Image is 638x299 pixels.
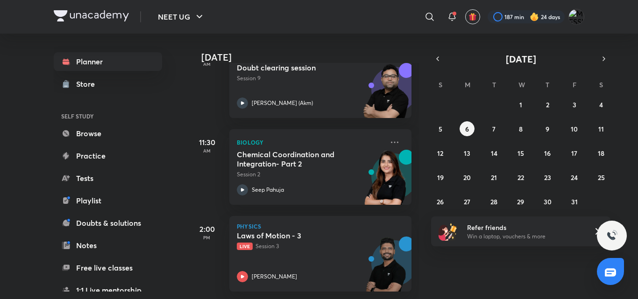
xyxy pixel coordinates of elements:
abbr: October 19, 2025 [437,173,444,182]
img: MESSI [568,9,584,25]
abbr: October 31, 2025 [571,197,578,206]
abbr: Monday [465,80,470,89]
button: October 31, 2025 [567,194,582,209]
abbr: October 20, 2025 [463,173,471,182]
button: October 19, 2025 [433,170,448,185]
p: Session 3 [237,242,383,250]
abbr: October 25, 2025 [598,173,605,182]
img: ttu [606,230,617,241]
button: October 26, 2025 [433,194,448,209]
button: October 21, 2025 [487,170,502,185]
abbr: October 1, 2025 [519,100,522,109]
img: unacademy [360,63,411,127]
h5: 11:30 [188,137,226,148]
p: Seep Pahuja [252,186,284,194]
abbr: October 14, 2025 [491,149,497,158]
button: October 1, 2025 [513,97,528,112]
abbr: October 11, 2025 [598,125,604,133]
button: October 4, 2025 [594,97,609,112]
p: Session 2 [237,170,383,179]
p: Biology [237,137,383,148]
img: Company Logo [54,10,129,21]
p: Physics [237,223,404,229]
button: October 6, 2025 [460,121,475,136]
p: Session 9 [237,74,383,83]
abbr: October 27, 2025 [464,197,470,206]
a: Planner [54,52,162,71]
button: October 29, 2025 [513,194,528,209]
div: Store [76,78,100,90]
a: Doubts & solutions [54,214,162,232]
button: October 5, 2025 [433,121,448,136]
abbr: October 23, 2025 [544,173,551,182]
span: [DATE] [506,53,536,65]
button: October 15, 2025 [513,146,528,160]
abbr: October 3, 2025 [573,100,576,109]
button: October 27, 2025 [460,194,475,209]
button: October 12, 2025 [433,146,448,160]
button: October 9, 2025 [540,121,555,136]
p: Win a laptop, vouchers & more [467,232,582,241]
img: referral [439,222,457,241]
abbr: October 9, 2025 [546,125,549,133]
h5: Chemical Coordination and Integration- Part 2 [237,150,353,168]
button: October 7, 2025 [487,121,502,136]
a: Browse [54,124,162,143]
abbr: October 30, 2025 [544,197,552,206]
abbr: October 10, 2025 [571,125,578,133]
a: Notes [54,236,162,255]
abbr: Tuesday [492,80,496,89]
a: Tests [54,169,162,188]
abbr: Thursday [546,80,549,89]
abbr: October 13, 2025 [464,149,470,158]
abbr: October 21, 2025 [491,173,497,182]
span: Live [237,243,253,250]
button: October 8, 2025 [513,121,528,136]
a: Practice [54,146,162,165]
p: [PERSON_NAME] [252,272,297,281]
abbr: Sunday [439,80,442,89]
button: October 25, 2025 [594,170,609,185]
abbr: October 4, 2025 [599,100,603,109]
button: NEET UG [152,7,211,26]
abbr: October 2, 2025 [546,100,549,109]
abbr: October 28, 2025 [490,197,497,206]
button: avatar [465,9,480,24]
button: October 28, 2025 [487,194,502,209]
h5: Laws of Motion - 3 [237,231,353,240]
abbr: Saturday [599,80,603,89]
abbr: October 29, 2025 [517,197,524,206]
img: unacademy [360,150,411,214]
abbr: October 24, 2025 [571,173,578,182]
button: October 20, 2025 [460,170,475,185]
p: PM [188,235,226,240]
button: October 3, 2025 [567,97,582,112]
button: October 30, 2025 [540,194,555,209]
p: AM [188,148,226,153]
abbr: October 16, 2025 [544,149,551,158]
button: October 18, 2025 [594,146,609,160]
abbr: October 7, 2025 [492,125,496,133]
button: October 23, 2025 [540,170,555,185]
button: October 16, 2025 [540,146,555,160]
abbr: October 8, 2025 [519,125,523,133]
button: October 11, 2025 [594,121,609,136]
a: Company Logo [54,10,129,24]
button: October 14, 2025 [487,146,502,160]
button: October 13, 2025 [460,146,475,160]
button: October 17, 2025 [567,146,582,160]
abbr: Friday [573,80,576,89]
a: Playlist [54,191,162,210]
abbr: October 22, 2025 [517,173,524,182]
h4: [DATE] [201,52,421,63]
abbr: October 5, 2025 [439,125,442,133]
a: Store [54,75,162,93]
a: Free live classes [54,258,162,277]
abbr: October 6, 2025 [465,125,469,133]
button: October 10, 2025 [567,121,582,136]
h5: 2:00 [188,223,226,235]
img: avatar [468,13,477,21]
img: streak [530,12,539,21]
button: October 2, 2025 [540,97,555,112]
button: [DATE] [444,52,597,65]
